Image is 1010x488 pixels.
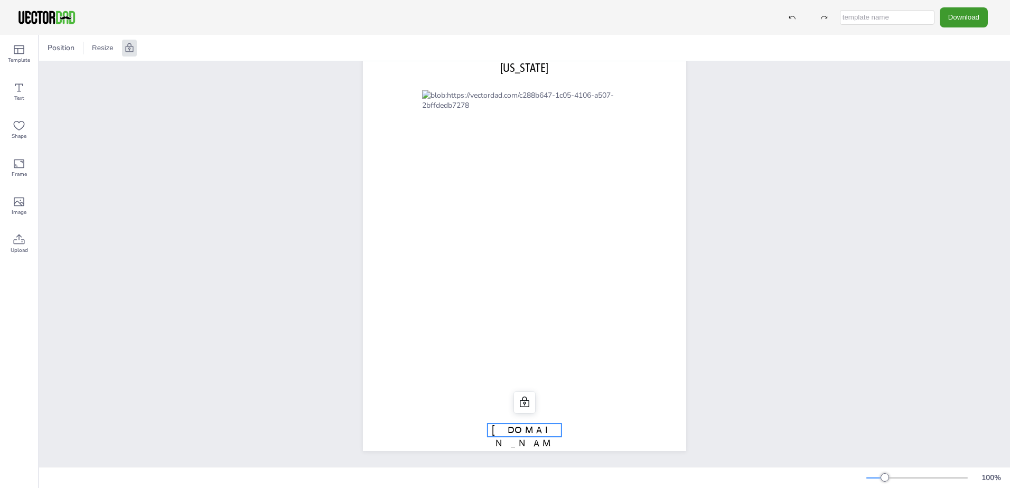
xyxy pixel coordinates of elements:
[14,94,24,102] span: Text
[500,61,548,74] span: [US_STATE]
[88,40,118,57] button: Resize
[8,56,30,64] span: Template
[12,132,26,140] span: Shape
[11,246,28,255] span: Upload
[12,170,27,179] span: Frame
[45,43,77,53] span: Position
[492,424,557,462] span: [DOMAIN_NAME]
[12,208,26,217] span: Image
[940,7,988,27] button: Download
[17,10,77,25] img: VectorDad-1.png
[978,473,1004,483] div: 100 %
[840,10,934,25] input: template name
